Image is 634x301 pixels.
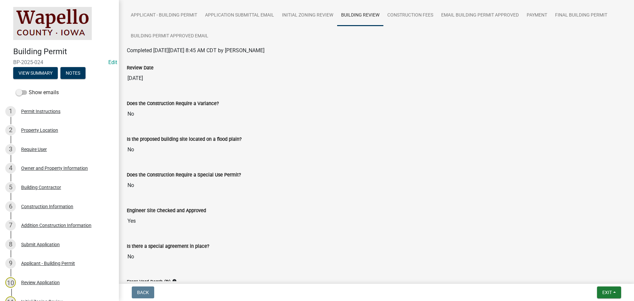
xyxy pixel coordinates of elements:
h4: Building Permit [13,47,114,56]
div: 3 [5,144,16,155]
div: Review Application [21,280,60,285]
div: 8 [5,239,16,250]
div: Addition Construction Information [21,223,91,228]
a: Email Building Permit Approved [437,5,523,26]
div: Submit Application [21,242,60,247]
div: 1 [5,106,16,117]
a: Final Building Permit [551,5,611,26]
label: Is the proposed building site located on a flood plain? [127,137,242,142]
div: Require User [21,147,47,152]
label: Does the Construction Require a Variance? [127,101,219,106]
span: BP-2025-024 [13,59,106,65]
span: Exit [602,290,612,295]
a: Payment [523,5,551,26]
img: Wapello County, Iowa [13,7,92,40]
a: Application Submittal Email [201,5,278,26]
div: Permit Instructions [21,109,60,114]
div: 4 [5,163,16,173]
div: 10 [5,277,16,288]
label: Front Yard Depth (ft) [127,280,171,284]
wm-modal-confirm: Edit Application Number [108,59,117,65]
label: Review Date [127,66,154,70]
button: Back [132,286,154,298]
div: Property Location [21,128,58,132]
div: 6 [5,201,16,212]
label: Engineer Site Checked and Approved [127,208,206,213]
a: Construction Fees [383,5,437,26]
div: 7 [5,220,16,231]
a: Initial Zoning Review [278,5,337,26]
span: Back [137,290,149,295]
a: Edit [108,59,117,65]
a: Building Permit Approved Email [127,26,212,47]
a: Building Review [337,5,383,26]
div: Building Contractor [21,185,61,190]
div: 5 [5,182,16,193]
span: Completed [DATE][DATE] 8:45 AM CDT by [PERSON_NAME] [127,47,264,54]
div: Owner and Property Information [21,166,88,170]
a: Applicant - Building Permit [127,5,201,26]
i: info [172,279,177,283]
wm-modal-confirm: Summary [13,71,58,76]
div: Construction Information [21,204,73,209]
button: Notes [60,67,86,79]
label: Is there a special agreement in place? [127,244,209,249]
div: Applicant - Building Permit [21,261,75,266]
label: Does the Construction Require a Special Use Permit? [127,173,241,177]
div: 9 [5,258,16,269]
label: Show emails [16,89,59,96]
button: View Summary [13,67,58,79]
button: Exit [597,286,621,298]
div: 2 [5,125,16,135]
wm-modal-confirm: Notes [60,71,86,76]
